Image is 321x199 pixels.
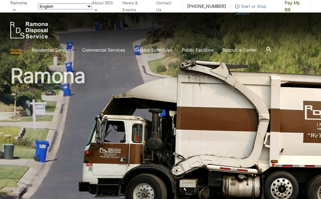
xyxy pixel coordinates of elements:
a: Residential Services [32,47,73,54]
a: Home [10,47,22,54]
a: EDCD logo. Return to the homepage. [10,22,48,38]
a: Public Facilities [182,47,213,54]
a: Resource Center [223,47,257,54]
select: Select a language [38,3,92,9]
a: Service Schedules [134,47,172,54]
a: Commercial Services [82,47,125,54]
